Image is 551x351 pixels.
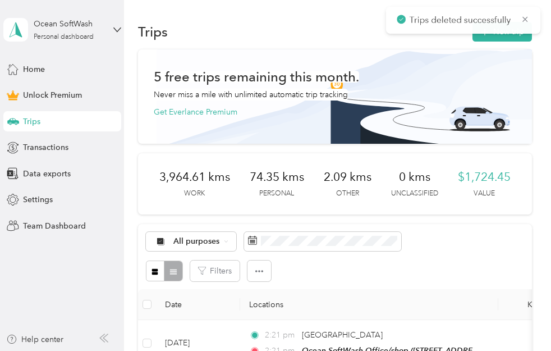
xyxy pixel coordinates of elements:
span: 3,964.61 kms [159,169,230,185]
span: Home [23,63,45,75]
span: 2.09 kms [324,169,371,185]
iframe: Everlance-gr Chat Button Frame [488,288,551,351]
h1: Trips [138,26,168,38]
button: Get Everlance Premium [154,106,237,118]
th: Date [156,289,240,320]
h1: 5 free trips remaining this month. [154,71,359,83]
span: All purposes [173,238,220,245]
div: Ocean SoftWash [34,18,104,30]
span: Team Dashboard [23,220,86,232]
span: Data exports [23,168,71,180]
p: Never miss a mile with unlimited automatic trip tracking [154,89,348,101]
span: Trips [23,116,40,127]
span: [GEOGRAPHIC_DATA] [302,330,383,340]
button: Help center [6,334,63,345]
p: Other [336,189,359,199]
p: Personal [259,189,294,199]
span: $1,724.45 [458,169,511,185]
span: Transactions [23,142,68,153]
span: 0 kms [399,169,430,185]
span: Unlock Premium [23,89,82,101]
p: Unclassified [391,189,438,199]
p: Trips deleted successfully [408,16,514,30]
img: Banner [157,49,532,144]
p: Value [474,189,495,199]
th: Locations [240,289,498,320]
span: 2:21 pm [265,329,297,341]
div: Personal dashboard [34,34,94,40]
span: Settings [23,194,53,206]
span: 74.35 kms [250,169,304,185]
button: Filters [190,261,240,281]
p: Work [184,189,205,199]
